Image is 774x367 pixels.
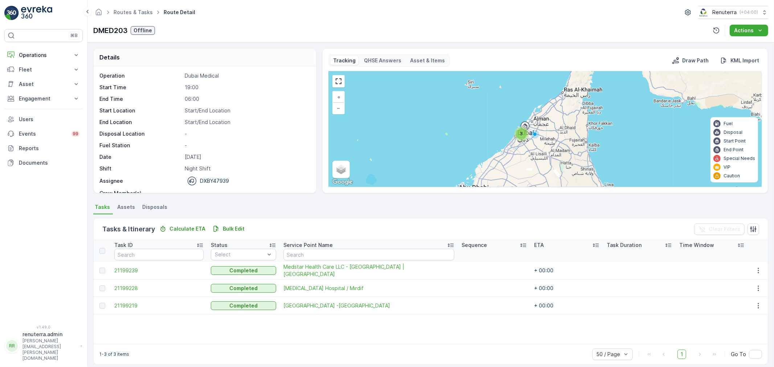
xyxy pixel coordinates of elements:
p: Caution [724,173,740,179]
img: Screenshot_2024-07-26_at_13.33.01.png [698,8,709,16]
p: Tasks & Itinerary [102,224,155,234]
p: Engagement [19,95,68,102]
span: 1 [677,350,686,359]
span: [GEOGRAPHIC_DATA] -[GEOGRAPHIC_DATA] [283,302,454,309]
p: Task Duration [607,242,642,249]
p: - [185,130,308,137]
div: RR [6,340,18,352]
p: Date [99,153,182,161]
p: Task ID [114,242,133,249]
a: Users [4,112,83,127]
button: KML Import [717,56,762,65]
p: Tracking [333,57,356,64]
p: Users [19,116,80,123]
p: QHSE Answers [364,57,402,64]
span: 21199228 [114,285,204,292]
span: Disposals [142,203,167,211]
button: Completed [211,301,276,310]
a: 21199219 [114,302,204,309]
a: Events99 [4,127,83,141]
span: Route Detail [162,9,197,16]
a: Routes & Tasks [114,9,153,15]
p: Start/End Location [185,119,308,126]
p: Special Needs [724,156,755,161]
a: Documents [4,156,83,170]
button: Renuterra(+04:00) [698,6,768,19]
p: Reports [19,145,80,152]
p: End Location [99,119,182,126]
a: 21199239 [114,267,204,274]
div: Toggle Row Selected [99,285,105,291]
p: Events [19,130,67,137]
p: Time Window [679,242,714,249]
p: - [185,142,308,149]
p: Start Location [99,107,182,114]
span: Assets [117,203,135,211]
a: HMS Hospital / Mirdif [283,285,454,292]
p: Bulk Edit [223,225,245,232]
p: Shift [99,165,182,172]
p: Dubai Medical [185,72,308,79]
a: Open this area in Google Maps (opens a new window) [331,177,355,187]
p: Assignee [99,177,123,185]
p: Disposal Location [99,130,182,137]
button: Completed [211,266,276,275]
p: Select [215,251,265,258]
p: End Point [724,147,744,153]
button: Engagement [4,91,83,106]
td: + 00:00 [531,280,603,297]
p: Documents [19,159,80,166]
p: DXBY47939 [200,177,229,185]
img: logo_light-DOdMpM7g.png [21,6,52,20]
button: Clear Filters [694,223,745,235]
div: Toggle Row Selected [99,303,105,309]
p: [DATE] [185,153,308,161]
p: Clear Filters [709,226,740,233]
div: 0 [329,71,762,187]
span: Medstar Health Care LLC - [GEOGRAPHIC_DATA] | [GEOGRAPHIC_DATA] [283,263,454,278]
p: Service Point Name [283,242,333,249]
p: DMED203 [93,25,128,36]
button: Bulk Edit [210,224,247,233]
p: Offline [134,27,152,34]
p: Renuterra [712,9,737,16]
td: + 00:00 [531,297,603,314]
p: Fuel [724,121,733,127]
a: Zoom In [333,92,344,103]
a: American Hospital -Oud Mehta [283,302,454,309]
span: Tasks [95,203,110,211]
p: VIP [724,164,730,170]
p: Operations [19,51,68,59]
button: RRrenuterra.admin[PERSON_NAME][EMAIL_ADDRESS][PERSON_NAME][DOMAIN_NAME] [4,331,83,361]
p: Calculate ETA [169,225,205,232]
div: 3 [514,127,529,141]
p: 1-3 of 3 items [99,351,129,357]
p: [PERSON_NAME][EMAIL_ADDRESS][PERSON_NAME][DOMAIN_NAME] [22,338,77,361]
p: Details [99,53,120,62]
span: v 1.49.0 [4,325,83,329]
img: logo [4,6,19,20]
span: − [337,105,340,111]
p: Completed [229,302,258,309]
a: View Fullscreen [333,76,344,87]
span: Go To [731,351,746,358]
p: renuterra.admin [22,331,77,338]
td: + 00:00 [531,262,603,280]
p: Start/End Location [185,107,308,114]
img: Google [331,177,355,187]
p: Completed [229,267,258,274]
button: Fleet [4,62,83,77]
p: Start Point [724,138,746,144]
input: Search [114,249,204,260]
a: Homepage [95,11,103,17]
button: Actions [730,25,768,36]
p: Crew Member(s) [99,190,182,197]
button: Asset [4,77,83,91]
p: ETA [534,242,544,249]
button: Draw Path [669,56,712,65]
p: Asset & Items [410,57,445,64]
p: Fleet [19,66,68,73]
button: Operations [4,48,83,62]
a: Zoom Out [333,103,344,114]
